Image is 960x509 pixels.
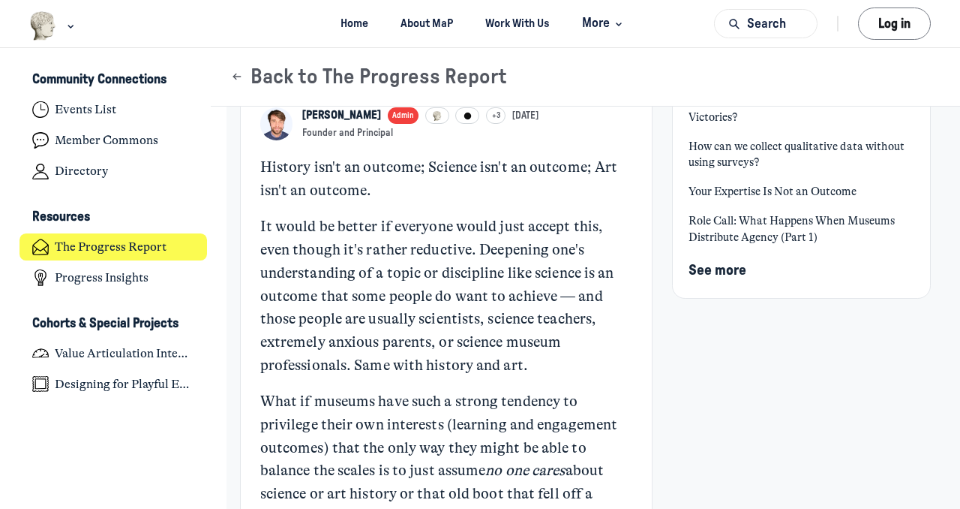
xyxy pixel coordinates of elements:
[55,239,166,254] h4: The Progress Report
[714,9,817,38] button: Search
[29,11,57,41] img: Museums as Progress logo
[260,215,632,378] p: It would be better if everyone would just accept this, even though it's rather reductive. Deepeni...
[29,10,78,42] button: Museums as Progress logo
[688,139,913,171] a: How can we collect qualitative data without using surveys?
[55,377,194,392] h4: Designing for Playful Engagement
[19,205,208,230] button: ResourcesCollapse space
[19,370,208,398] a: Designing for Playful Engagement
[688,93,913,125] a: Is Your Museum Celebrating the Wrong Victories?
[19,311,208,336] button: Cohorts & Special ProjectsCollapse space
[582,14,626,34] span: More
[19,68,208,93] button: Community ConnectionsCollapse space
[387,10,466,38] a: About MaP
[55,133,158,148] h4: Member Commons
[19,339,208,367] a: Value Articulation Intensive (Cultural Leadership Lab)
[230,65,507,90] button: Back to The Progress Report
[327,10,381,38] a: Home
[55,270,148,285] h4: Progress Insights
[19,127,208,155] a: Member Commons
[55,164,108,179] h4: Directory
[32,72,166,88] h3: Community Connections
[302,107,538,140] button: View Kyle Bowen profileAdmin+3[DATE]Founder and Principal
[302,107,381,124] a: View Kyle Bowen profile
[392,110,414,122] span: Admin
[492,110,500,122] span: +3
[688,213,913,245] a: Role Call: What Happens When Museums Distribute Agency (Part 1)
[19,96,208,124] a: Events List
[569,10,633,38] button: More
[688,259,746,282] button: See more
[260,107,292,140] a: View Kyle Bowen profile
[472,10,563,38] a: Work With Us
[688,184,913,200] a: Your Expertise Is Not an Outcome
[19,233,208,261] a: The Progress Report
[485,462,565,479] em: no one cares
[19,264,208,292] a: Progress Insights
[302,127,393,140] button: Founder and Principal
[211,48,960,107] header: Page Header
[32,209,90,225] h3: Resources
[19,158,208,185] a: Directory
[55,102,116,117] h4: Events List
[260,156,632,203] p: History isn't an outcome; Science isn't an outcome; Art isn't an outcome.
[672,14,931,474] aside: Right sidebar
[688,264,746,278] span: See more
[858,8,931,40] button: Log in
[32,316,178,332] h3: Cohorts & Special Projects
[55,346,194,361] h4: Value Articulation Intensive (Cultural Leadership Lab)
[512,110,538,122] a: [DATE]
